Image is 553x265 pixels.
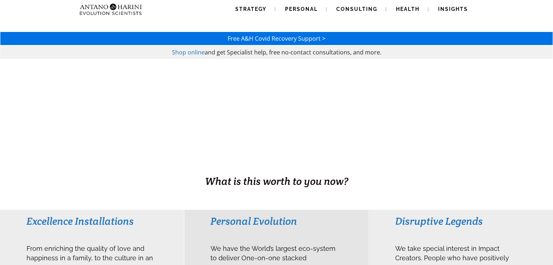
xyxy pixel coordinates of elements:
[1,159,552,174] h1: BUSINESS. HEALTH. Family. Legacy
[336,6,377,12] span: Consulting
[235,6,267,12] span: Strategy
[27,215,158,228] h3: Excellence Installations
[205,48,381,56] span: and get Specialist help, free no-contact consultations, and more.
[396,6,420,12] span: Health
[285,6,318,12] span: Personal
[205,175,348,188] span: What is this worth to you now?
[438,6,468,12] span: Insights
[228,34,325,42] a: Free A&H Covid Recovery Support >
[211,215,342,228] h3: Personal Evolution
[172,48,205,56] a: Shop online
[395,215,526,228] h3: Disruptive Legends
